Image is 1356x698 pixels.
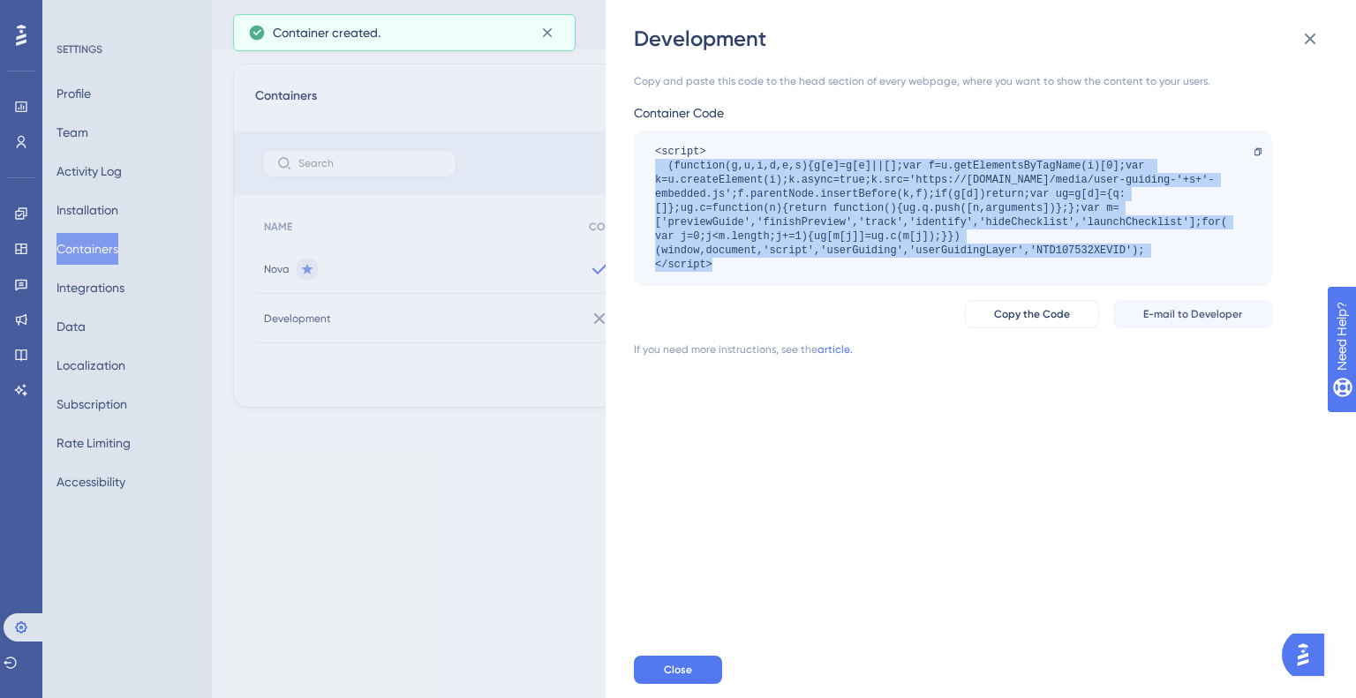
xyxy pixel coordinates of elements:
span: Close [664,663,692,677]
div: Development [634,25,1331,53]
button: Close [634,656,722,684]
div: Container Code [634,102,1272,124]
div: <script> (function(g,u,i,d,e,s){g[e]=g[e]||[];var f=u.getElementsByTagName(i)[0];var k=u.createEl... [655,145,1233,272]
span: E-mail to Developer [1143,307,1242,321]
div: If you need more instructions, see the [634,342,817,357]
span: Container created. [273,22,380,43]
button: E-mail to Developer [1113,300,1272,328]
div: Copy and paste this code to the head section of every webpage, where you want to show the content... [634,74,1272,88]
iframe: UserGuiding AI Assistant Launcher [1282,628,1335,681]
span: Copy the Code [994,307,1070,321]
span: Need Help? [41,4,110,26]
button: Copy the Code [965,300,1099,328]
a: article. [817,342,853,357]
